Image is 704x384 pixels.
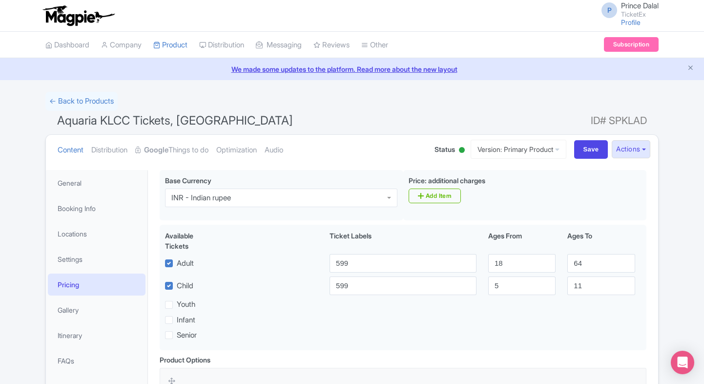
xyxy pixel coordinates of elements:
div: Ages To [561,231,641,251]
img: logo-ab69f6fb50320c5b225c76a69d11143b.png [41,5,116,26]
a: Subscription [604,37,659,52]
a: Audio [265,135,283,166]
a: Pricing [48,274,145,296]
label: Senior [177,330,197,341]
div: Open Intercom Messenger [671,351,694,374]
a: Gallery [48,299,145,321]
a: GoogleThings to do [135,135,208,166]
span: ID# SPKLAD [591,111,647,130]
span: Prince Dalal [621,1,659,10]
a: Other [361,32,388,59]
a: Reviews [313,32,350,59]
a: Dashboard [45,32,89,59]
strong: Google [144,145,168,156]
a: Locations [48,223,145,245]
span: P [601,2,617,18]
div: INR - Indian rupee [171,193,231,202]
a: Itinerary [48,324,145,346]
a: We made some updates to the platform. Read more about the new layout [6,64,698,74]
a: Content [58,135,83,166]
span: Status [435,144,455,154]
button: Actions [612,140,650,158]
small: TicketEx [621,11,659,18]
a: Add Item [409,189,461,203]
span: Aquaria KLCC Tickets, [GEOGRAPHIC_DATA] [57,113,293,128]
input: Adult [330,254,476,273]
a: Optimization [216,135,257,166]
label: Price: additional charges [409,175,485,186]
a: FAQs [48,350,145,372]
a: Settings [48,248,145,270]
a: Profile [621,18,641,26]
span: Base Currency [165,176,211,185]
label: Youth [177,299,195,310]
button: Close announcement [687,63,694,74]
a: Messaging [256,32,302,59]
label: Child [177,280,193,292]
input: Save [574,140,608,159]
a: Booking Info [48,197,145,219]
div: Active [457,143,467,158]
div: Available Tickets [165,231,218,251]
a: P Prince Dalal TicketEx [596,2,659,18]
label: Infant [177,315,195,326]
input: Child [330,277,476,295]
a: ← Back to Products [45,92,118,111]
div: Ticket Labels [324,231,482,251]
a: Company [101,32,142,59]
a: Distribution [199,32,244,59]
label: Adult [177,258,194,269]
a: Version: Primary Product [471,140,566,159]
a: Product [153,32,187,59]
a: General [48,172,145,194]
div: Product Options [160,355,210,365]
div: Ages From [482,231,561,251]
a: Distribution [91,135,127,166]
